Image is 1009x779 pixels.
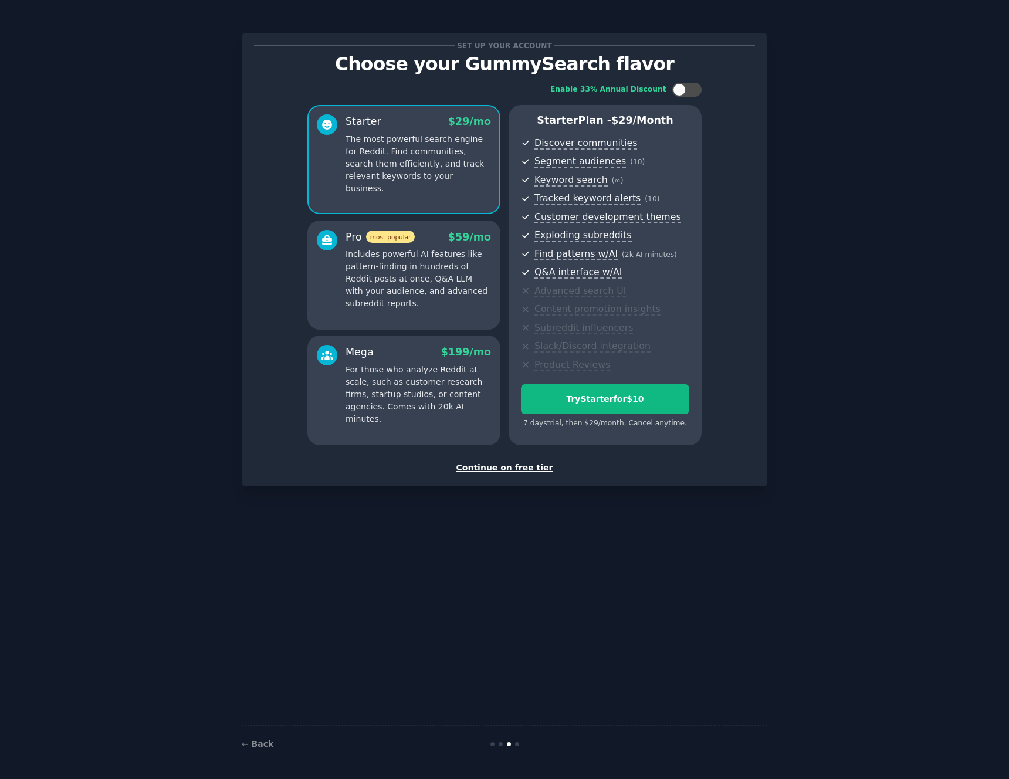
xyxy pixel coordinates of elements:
[254,462,755,474] div: Continue on free tier
[346,364,491,425] p: For those who analyze Reddit at scale, such as customer research firms, startup studios, or conte...
[346,230,415,245] div: Pro
[534,248,618,260] span: Find patterns w/AI
[521,113,689,128] p: Starter Plan -
[534,303,661,316] span: Content promotion insights
[534,137,637,150] span: Discover communities
[448,231,491,243] span: $ 59 /mo
[534,285,626,297] span: Advanced search UI
[521,418,689,429] div: 7 days trial, then $ 29 /month . Cancel anytime.
[622,250,677,259] span: ( 2k AI minutes )
[366,231,415,243] span: most popular
[521,384,689,414] button: TryStarterfor$10
[448,116,491,127] span: $ 29 /mo
[611,114,673,126] span: $ 29 /month
[441,346,491,358] span: $ 199 /mo
[534,192,641,205] span: Tracked keyword alerts
[534,229,631,242] span: Exploding subreddits
[346,248,491,310] p: Includes powerful AI features like pattern-finding in hundreds of Reddit posts at once, Q&A LLM w...
[522,393,689,405] div: Try Starter for $10
[534,340,651,353] span: Slack/Discord integration
[534,174,608,187] span: Keyword search
[550,84,666,95] div: Enable 33% Annual Discount
[346,133,491,195] p: The most powerful search engine for Reddit. Find communities, search them efficiently, and track ...
[254,54,755,74] p: Choose your GummySearch flavor
[612,177,624,185] span: ( ∞ )
[534,322,633,334] span: Subreddit influencers
[346,345,374,360] div: Mega
[346,114,381,129] div: Starter
[242,739,273,748] a: ← Back
[645,195,659,203] span: ( 10 )
[534,211,681,223] span: Customer development themes
[630,158,645,166] span: ( 10 )
[534,359,610,371] span: Product Reviews
[455,39,554,52] span: Set up your account
[534,266,622,279] span: Q&A interface w/AI
[534,155,626,168] span: Segment audiences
